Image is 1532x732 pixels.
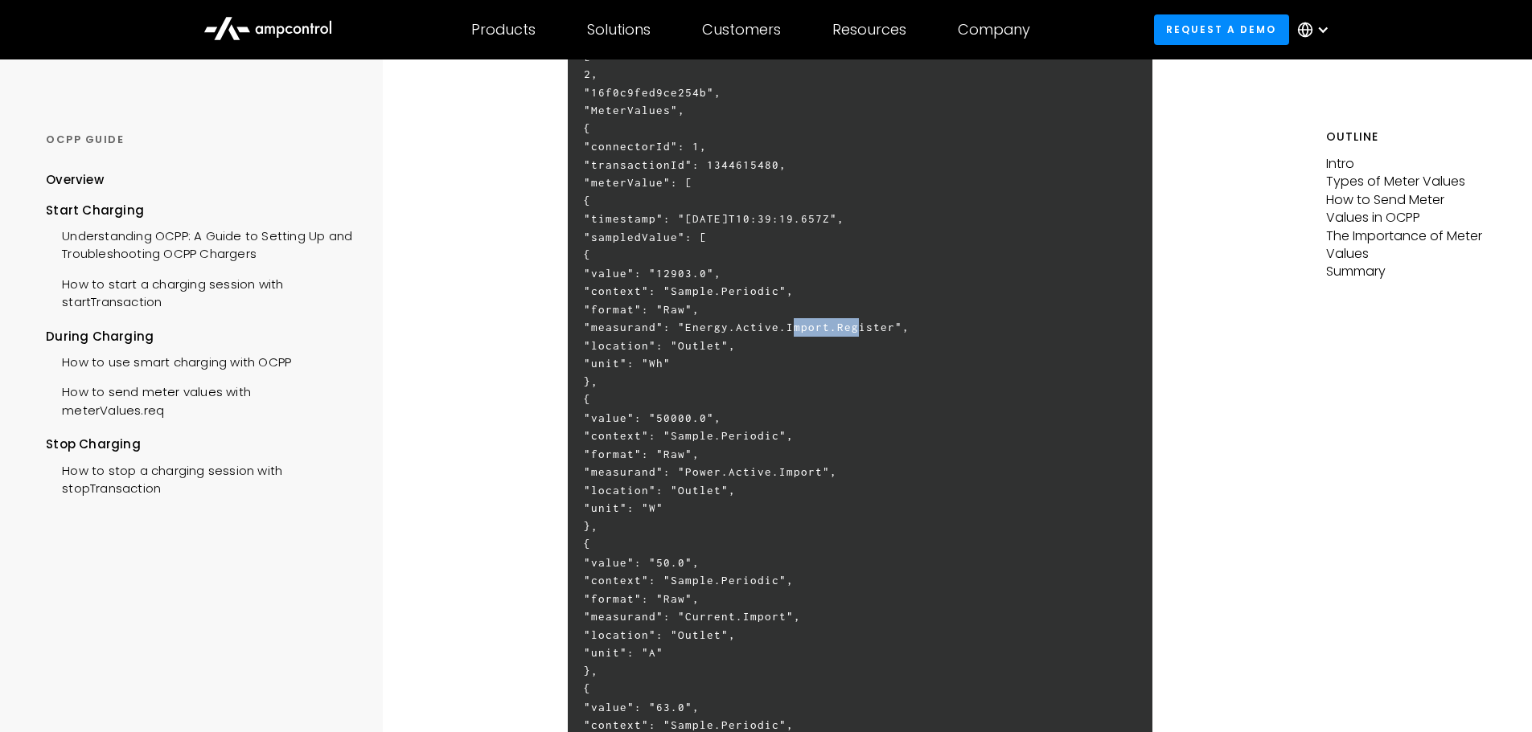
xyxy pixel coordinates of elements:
a: Request a demo [1154,14,1289,44]
a: Understanding OCPP: A Guide to Setting Up and Troubleshooting OCPP Chargers [46,219,352,268]
p: Summary [1326,263,1486,280]
div: Products [471,21,536,39]
h5: Outline [1326,129,1486,145]
a: Overview [46,171,104,201]
p: The Importance of Meter Values [1326,227,1486,264]
a: How to send meter values with meterValues.req [46,375,352,423]
div: Stop Charging [46,436,352,453]
div: Start Charging [46,202,352,219]
div: Overview [46,171,104,189]
a: How to use smart charging with OCPP [46,346,291,375]
div: Solutions [587,21,651,39]
p: Intro [1326,155,1486,173]
p: How to Send Meter Values in OCPP [1326,191,1486,227]
div: OCPP GUIDE [46,133,352,147]
div: Resources [832,21,906,39]
div: Customers [702,21,781,39]
div: During Charging [46,328,352,346]
div: Company [958,21,1030,39]
a: How to stop a charging session with stopTransaction [46,454,352,502]
p: Types of Meter Values [1326,173,1486,190]
a: How to start a charging session with startTransaction [46,268,352,316]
